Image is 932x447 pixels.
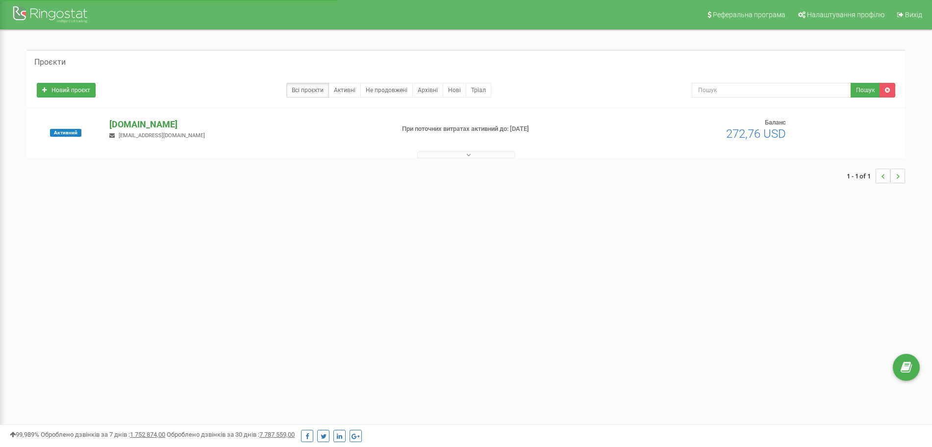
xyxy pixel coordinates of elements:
span: Вихід [905,11,922,19]
a: Архівні [412,83,443,98]
span: [EMAIL_ADDRESS][DOMAIN_NAME] [119,132,205,139]
span: 272,76 USD [726,127,786,141]
p: При поточних витратах активний до: [DATE] [402,124,605,134]
span: Реферальна програма [713,11,785,19]
u: 7 787 559,00 [259,431,295,438]
h5: Проєкти [34,58,66,67]
a: Не продовжені [360,83,413,98]
span: Активний [50,129,81,137]
span: 99,989% [10,431,39,438]
u: 1 752 874,00 [130,431,165,438]
span: 1 - 1 of 1 [847,169,876,183]
a: Активні [328,83,361,98]
a: Всі проєкти [286,83,329,98]
span: Оброблено дзвінків за 7 днів : [41,431,165,438]
nav: ... [847,159,905,193]
span: Баланс [765,119,786,126]
a: Новий проєкт [37,83,96,98]
span: Оброблено дзвінків за 30 днів : [167,431,295,438]
a: Нові [443,83,466,98]
a: Тріал [466,83,491,98]
input: Пошук [692,83,851,98]
span: Налаштування профілю [807,11,884,19]
p: [DOMAIN_NAME] [109,118,386,131]
button: Пошук [851,83,880,98]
